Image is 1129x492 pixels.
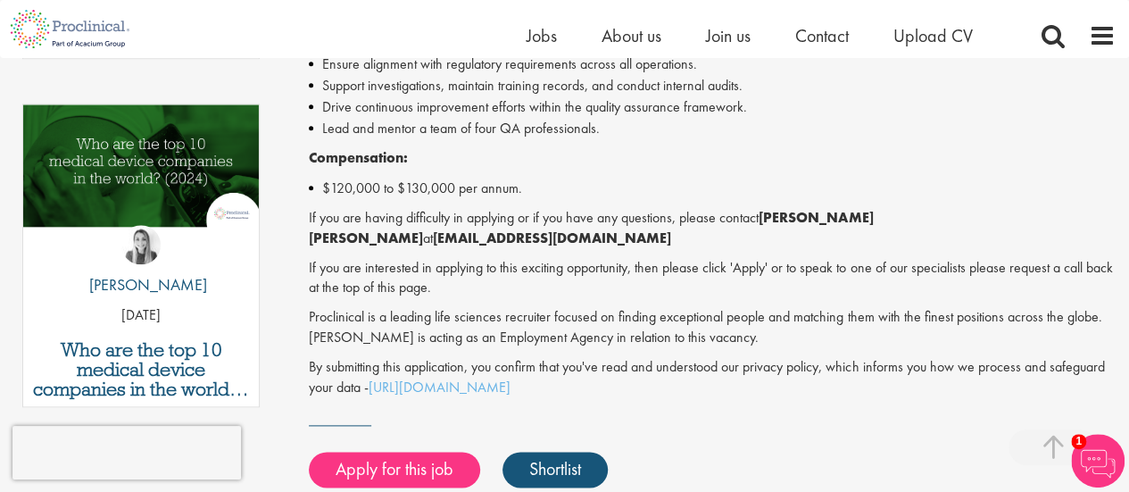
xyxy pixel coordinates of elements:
[309,75,1116,96] li: Support investigations, maintain training records, and conduct internal audits.
[309,54,1116,75] li: Ensure alignment with regulatory requirements across all operations.
[309,357,1116,398] p: By submitting this application, you confirm that you've read and understood our privacy policy, w...
[23,305,259,326] p: [DATE]
[309,148,408,167] strong: Compensation:
[121,225,161,264] img: Hannah Burke
[309,96,1116,118] li: Drive continuous improvement efforts within the quality assurance framework.
[309,208,1116,249] p: If you are having difficulty in applying or if you have any questions, please contact at
[76,225,207,305] a: Hannah Burke [PERSON_NAME]
[527,24,557,47] a: Jobs
[1071,434,1086,449] span: 1
[76,273,207,296] p: [PERSON_NAME]
[369,378,511,396] a: [URL][DOMAIN_NAME]
[309,208,873,247] strong: [PERSON_NAME] [PERSON_NAME]
[893,24,973,47] a: Upload CV
[1071,434,1125,488] img: Chatbot
[795,24,849,47] a: Contact
[706,24,751,47] a: Join us
[309,258,1116,299] p: If you are interested in applying to this exciting opportunity, then please click 'Apply' or to s...
[309,307,1116,348] p: Proclinical is a leading life sciences recruiter focused on finding exceptional people and matchi...
[23,104,259,263] a: Link to a post
[502,452,608,488] a: Shortlist
[309,118,1116,139] li: Lead and mentor a team of four QA professionals.
[602,24,661,47] a: About us
[12,426,241,479] iframe: reCAPTCHA
[32,340,250,399] a: Who are the top 10 medical device companies in the world in [DATE]?
[23,104,259,227] img: Top 10 Medical Device Companies 2024
[433,229,671,247] strong: [EMAIL_ADDRESS][DOMAIN_NAME]
[309,178,1116,199] li: $120,000 to $130,000 per annum.
[309,452,480,488] a: Apply for this job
